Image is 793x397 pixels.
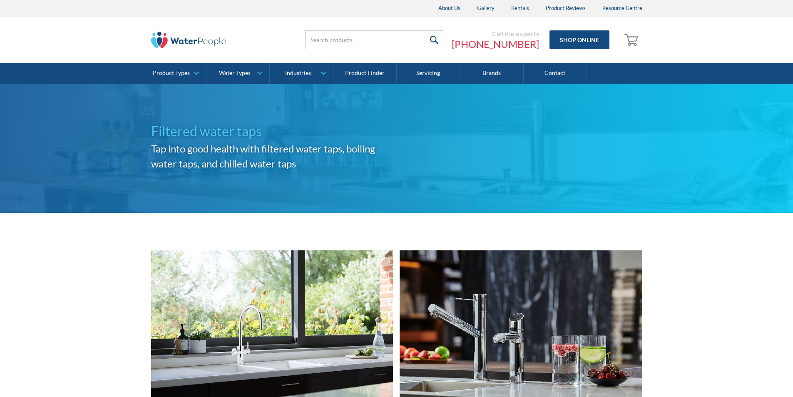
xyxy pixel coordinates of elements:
img: shopping cart [624,33,640,46]
a: Servicing [397,63,460,84]
a: Product Finder [333,63,397,84]
input: Search products [305,30,443,49]
a: Water Types [206,63,269,84]
h1: Filtered water taps [151,121,397,141]
a: Industries [270,63,333,84]
div: Call the experts [452,30,539,38]
div: Product Types [153,70,190,77]
a: [PHONE_NUMBER] [452,38,539,50]
a: Contact [524,63,587,84]
a: Open cart [622,30,642,50]
div: Water Types [219,70,251,77]
a: Shop Online [549,30,609,49]
h2: Tap into good health with filtered water taps, boiling water taps, and chilled water taps [151,141,397,171]
div: Industries [285,70,311,77]
img: The Water People [151,32,226,48]
a: Product Types [143,63,206,84]
a: Brands [460,63,523,84]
